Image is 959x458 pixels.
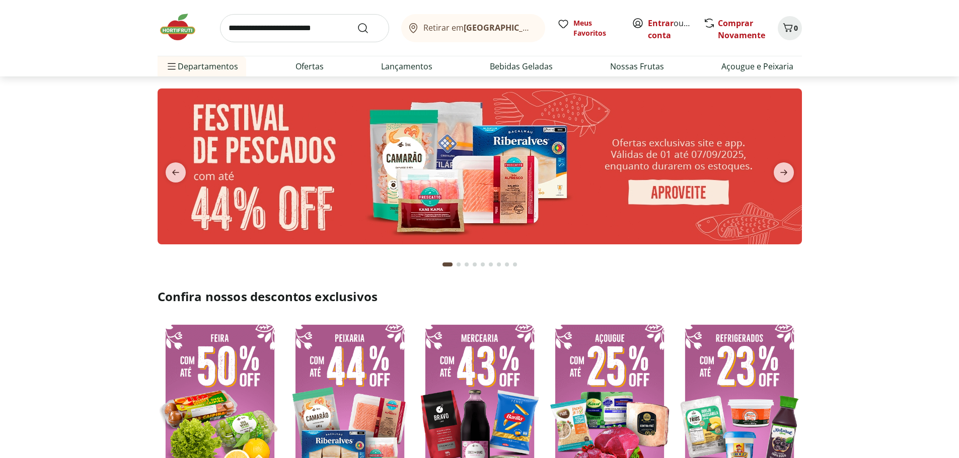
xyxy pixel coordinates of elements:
span: 0 [794,23,798,33]
a: Açougue e Peixaria [721,60,793,72]
a: Entrar [648,18,674,29]
img: Hortifruti [158,12,208,42]
img: pescados [158,88,802,244]
button: Go to page 5 from fs-carousel [479,252,487,277]
button: Go to page 2 from fs-carousel [455,252,463,277]
button: Go to page 7 from fs-carousel [495,252,503,277]
span: ou [648,17,693,41]
span: Departamentos [166,54,238,78]
button: Go to page 3 from fs-carousel [463,252,471,277]
button: Carrinho [778,16,802,40]
button: Go to page 6 from fs-carousel [487,252,495,277]
a: Meus Favoritos [557,18,620,38]
button: previous [158,162,194,182]
button: Go to page 8 from fs-carousel [503,252,511,277]
button: Go to page 4 from fs-carousel [471,252,479,277]
span: Retirar em [423,23,535,32]
a: Criar conta [648,18,703,41]
button: Current page from fs-carousel [440,252,455,277]
a: Bebidas Geladas [490,60,553,72]
button: Menu [166,54,178,78]
button: Retirar em[GEOGRAPHIC_DATA]/[GEOGRAPHIC_DATA] [401,14,545,42]
a: Ofertas [296,60,324,72]
h2: Confira nossos descontos exclusivos [158,289,802,305]
button: next [766,162,802,182]
button: Submit Search [357,22,381,34]
a: Lançamentos [381,60,432,72]
input: search [220,14,389,42]
b: [GEOGRAPHIC_DATA]/[GEOGRAPHIC_DATA] [464,22,633,33]
span: Meus Favoritos [573,18,620,38]
a: Comprar Novamente [718,18,765,41]
a: Nossas Frutas [610,60,664,72]
button: Go to page 9 from fs-carousel [511,252,519,277]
